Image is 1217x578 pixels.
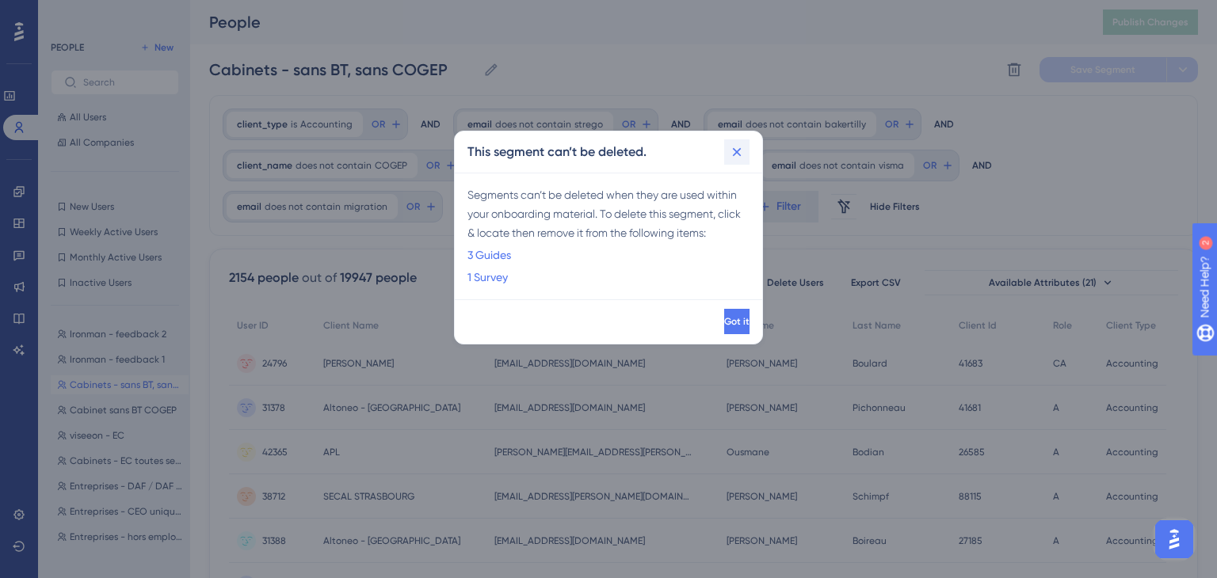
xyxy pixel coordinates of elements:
a: 3 Guides [467,245,511,264]
iframe: UserGuiding AI Assistant Launcher [1150,515,1198,563]
h2: This segment can’t be deleted. [467,143,647,162]
span: Got it [724,315,750,328]
div: Segments can’t be deleted when they are used within your onboarding material. To delete this segm... [467,185,750,287]
div: 2 [110,8,115,21]
span: Need Help? [37,4,99,23]
a: 1 Survey [467,268,508,287]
